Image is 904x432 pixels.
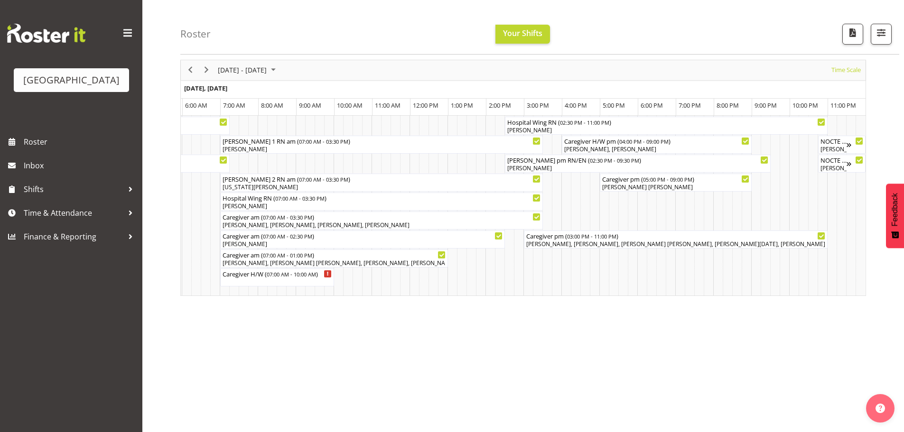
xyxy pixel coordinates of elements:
[223,193,541,202] div: Hospital Wing RN ( )
[876,404,885,413] img: help-xxl-2.png
[217,64,268,76] span: [DATE] - [DATE]
[567,232,616,240] span: 03:00 PM - 11:00 PM
[23,73,120,87] div: [GEOGRAPHIC_DATA]
[507,117,825,127] div: Hospital Wing RN ( )
[223,101,245,110] span: 7:00 AM
[564,145,749,154] div: [PERSON_NAME], [PERSON_NAME]
[600,174,752,192] div: Caregiver pm Begin From Sunday, October 19, 2025 at 5:00:00 PM GMT+13:00 Ends At Sunday, October ...
[299,175,348,183] span: 07:00 AM - 03:30 PM
[223,136,541,146] div: [PERSON_NAME] 1 RN am ( )
[263,251,312,259] span: 07:00 AM - 01:00 PM
[526,240,825,248] div: [PERSON_NAME], [PERSON_NAME], [PERSON_NAME] [PERSON_NAME], [PERSON_NAME][DATE], [PERSON_NAME]
[223,221,541,230] div: [PERSON_NAME], [PERSON_NAME], [PERSON_NAME], [PERSON_NAME]
[263,232,312,240] span: 07:00 AM - 02:30 PM
[182,60,198,80] div: previous period
[820,155,847,165] div: NOCTE RN ( )
[220,268,334,286] div: Caregiver H/W Begin From Sunday, October 19, 2025 at 7:00:00 AM GMT+13:00 Ends At Sunday, October...
[337,101,363,110] span: 10:00 AM
[24,158,138,173] span: Inbox
[267,270,316,278] span: 07:00 AM - 10:00 AM
[24,182,123,196] span: Shifts
[495,25,550,44] button: Your Shifts
[524,230,828,248] div: Caregiver pm Begin From Sunday, October 19, 2025 at 3:00:00 PM GMT+13:00 Ends At Sunday, October ...
[223,145,541,154] div: [PERSON_NAME]
[375,101,401,110] span: 11:00 AM
[679,101,701,110] span: 7:00 PM
[220,230,505,248] div: Caregiver am Begin From Sunday, October 19, 2025 at 7:00:00 AM GMT+13:00 Ends At Sunday, October ...
[641,101,663,110] span: 6:00 PM
[299,101,321,110] span: 9:00 AM
[451,101,473,110] span: 1:00 PM
[820,145,847,154] div: [PERSON_NAME], [PERSON_NAME], [PERSON_NAME], [PERSON_NAME]
[220,136,543,154] div: Ressie 1 RN am Begin From Sunday, October 19, 2025 at 7:00:00 AM GMT+13:00 Ends At Sunday, Octobe...
[220,249,448,267] div: Caregiver am Begin From Sunday, October 19, 2025 at 7:00:00 AM GMT+13:00 Ends At Sunday, October ...
[842,24,863,45] button: Download a PDF of the roster according to the set date range.
[891,193,899,226] span: Feedback
[526,231,825,240] div: Caregiver pm ( )
[220,211,543,230] div: Caregiver am Begin From Sunday, October 19, 2025 at 7:00:00 AM GMT+13:00 Ends At Sunday, October ...
[223,259,446,267] div: [PERSON_NAME], [PERSON_NAME] [PERSON_NAME], [PERSON_NAME], [PERSON_NAME], [PERSON_NAME], [PERSON_...
[24,230,123,244] span: Finance & Reporting
[830,64,863,76] button: Time Scale
[223,174,541,184] div: [PERSON_NAME] 2 RN am ( )
[223,202,541,211] div: [PERSON_NAME]
[820,136,847,146] div: NOCTE CG ( )
[24,206,123,220] span: Time & Attendance
[792,101,818,110] span: 10:00 PM
[223,240,503,248] div: [PERSON_NAME]
[602,183,749,192] div: [PERSON_NAME] [PERSON_NAME]
[505,117,828,135] div: Hospital Wing RN Begin From Sunday, October 19, 2025 at 2:30:00 PM GMT+13:00 Ends At Sunday, Octo...
[507,155,768,165] div: [PERSON_NAME] pm RN/EN ( )
[223,250,446,259] div: Caregiver am ( )
[830,64,862,76] span: Time Scale
[830,101,856,110] span: 11:00 PM
[503,28,542,38] span: Your Shifts
[564,136,749,146] div: Caregiver H/W pm ( )
[820,164,847,173] div: [PERSON_NAME]
[223,183,541,192] div: [US_STATE][PERSON_NAME]
[602,174,749,184] div: Caregiver pm ( )
[184,84,227,92] span: [DATE], [DATE]
[818,155,866,173] div: NOCTE RN Begin From Sunday, October 19, 2025 at 10:45:00 PM GMT+13:00 Ends At Monday, October 20,...
[505,155,771,173] div: Ressie pm RN/EN Begin From Sunday, October 19, 2025 at 2:30:00 PM GMT+13:00 Ends At Sunday, Octob...
[185,101,207,110] span: 6:00 AM
[590,156,639,164] span: 02:30 PM - 09:30 PM
[643,175,692,183] span: 05:00 PM - 09:00 PM
[220,174,543,192] div: Ressie 2 RN am Begin From Sunday, October 19, 2025 at 7:00:00 AM GMT+13:00 Ends At Sunday, Octobe...
[562,136,752,154] div: Caregiver H/W pm Begin From Sunday, October 19, 2025 at 4:00:00 PM GMT+13:00 Ends At Sunday, Octo...
[603,101,625,110] span: 5:00 PM
[223,231,503,240] div: Caregiver am ( )
[263,213,312,221] span: 07:00 AM - 03:30 PM
[216,64,280,76] button: October 2025
[180,28,211,39] h4: Roster
[220,193,543,211] div: Hospital Wing RN Begin From Sunday, October 19, 2025 at 7:00:00 AM GMT+13:00 Ends At Sunday, Octo...
[24,135,138,149] span: Roster
[755,101,777,110] span: 9:00 PM
[200,64,213,76] button: Next
[507,126,825,135] div: [PERSON_NAME]
[871,24,892,45] button: Filter Shifts
[717,101,739,110] span: 8:00 PM
[275,194,325,202] span: 07:00 AM - 03:30 PM
[261,101,283,110] span: 8:00 AM
[507,164,768,173] div: [PERSON_NAME]
[527,101,549,110] span: 3:00 PM
[413,101,438,110] span: 12:00 PM
[489,101,511,110] span: 2:00 PM
[184,64,197,76] button: Previous
[223,269,332,278] div: Caregiver H/W ( )
[818,136,866,154] div: NOCTE CG Begin From Sunday, October 19, 2025 at 10:45:00 PM GMT+13:00 Ends At Monday, October 20,...
[198,60,214,80] div: next period
[560,119,609,126] span: 02:30 PM - 11:00 PM
[214,60,281,80] div: October 13 - 19, 2025
[299,138,348,145] span: 07:00 AM - 03:30 PM
[619,138,669,145] span: 04:00 PM - 09:00 PM
[886,184,904,248] button: Feedback - Show survey
[7,24,85,43] img: Rosterit website logo
[565,101,587,110] span: 4:00 PM
[223,212,541,221] div: Caregiver am ( )
[180,60,866,296] div: Timeline Week of October 13, 2025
